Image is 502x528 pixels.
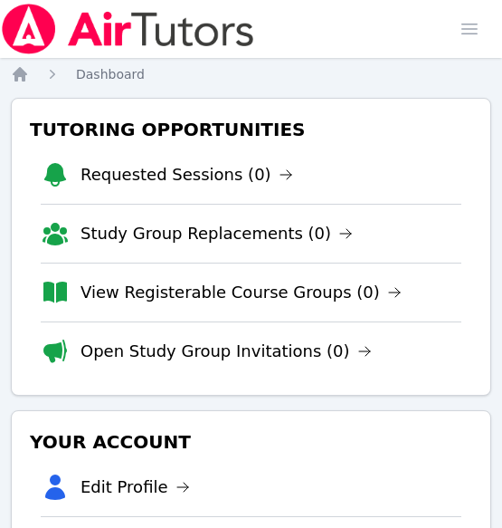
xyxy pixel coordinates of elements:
[81,221,353,246] a: Study Group Replacements (0)
[81,475,190,500] a: Edit Profile
[26,113,476,146] h3: Tutoring Opportunities
[81,162,293,187] a: Requested Sessions (0)
[81,280,402,305] a: View Registerable Course Groups (0)
[76,65,145,83] a: Dashboard
[81,339,372,364] a: Open Study Group Invitations (0)
[76,67,145,82] span: Dashboard
[11,65,491,83] nav: Breadcrumb
[26,426,476,458] h3: Your Account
